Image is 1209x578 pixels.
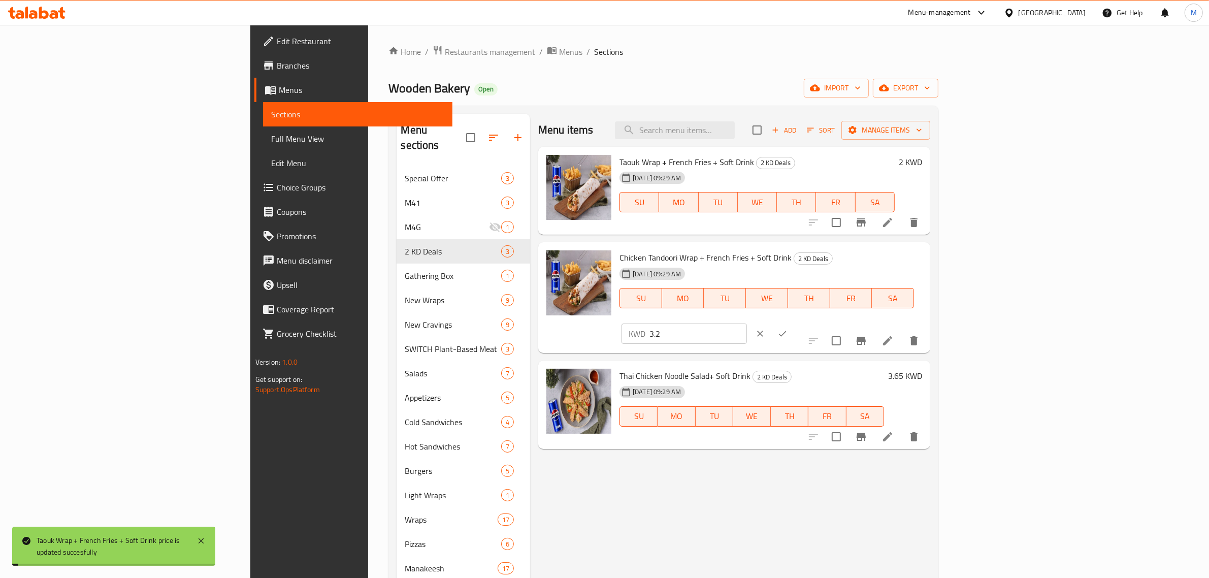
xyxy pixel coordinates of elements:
span: Select to update [826,330,847,351]
div: Open [474,83,498,95]
nav: breadcrumb [388,45,938,58]
a: Promotions [254,224,452,248]
span: TH [792,291,826,306]
span: MO [662,409,691,424]
button: Branch-specific-item [849,210,873,235]
span: Branches [277,59,444,72]
span: Hot Sandwiches [405,440,501,453]
button: Add [768,122,800,138]
span: 17 [498,564,513,573]
div: [GEOGRAPHIC_DATA] [1019,7,1086,18]
div: Appetizers5 [397,386,530,410]
a: Menus [547,45,582,58]
button: TH [777,192,816,212]
span: MO [666,291,700,306]
div: M4G1 [397,215,530,239]
div: New Wraps9 [397,288,530,312]
span: Add item [768,122,800,138]
button: SA [872,288,914,308]
span: [DATE] 09:29 AM [629,173,685,183]
button: Branch-specific-item [849,425,873,449]
a: Edit Menu [263,151,452,175]
button: TU [704,288,746,308]
button: WE [738,192,777,212]
span: SA [860,195,891,210]
span: WE [750,291,784,306]
span: Manage items [849,124,922,137]
span: Select section [746,119,768,141]
div: 2 KD Deals3 [397,239,530,264]
span: 2 KD Deals [405,245,501,258]
span: FR [812,409,842,424]
span: SU [624,409,653,424]
button: MO [659,192,698,212]
span: M41 [405,197,501,209]
a: Edit Restaurant [254,29,452,53]
p: KWD [629,328,645,340]
button: MO [662,288,704,308]
span: 4 [502,418,513,427]
li: / [539,46,543,58]
span: SWITCH Plant-Based Meat [405,343,501,355]
span: Version: [255,356,280,369]
input: Please enter price [649,324,747,344]
button: TH [788,288,830,308]
span: New Wraps [405,294,501,306]
a: Full Menu View [263,126,452,151]
span: Cold Sandwiches [405,416,501,428]
div: Special Offer3 [397,166,530,190]
span: Select to update [826,212,847,233]
span: FR [820,195,851,210]
div: items [501,392,514,404]
span: 1 [502,222,513,232]
button: FR [808,406,846,427]
span: 2 KD Deals [757,157,795,169]
span: 17 [498,515,513,525]
span: 2 KD Deals [794,253,832,265]
div: items [501,270,514,282]
button: WE [746,288,788,308]
input: search [615,121,735,139]
span: Select all sections [460,127,481,148]
button: clear [749,323,771,345]
button: TU [699,192,738,212]
span: Menus [559,46,582,58]
button: SU [619,406,658,427]
li: / [586,46,590,58]
a: Upsell [254,273,452,297]
img: Taouk Wrap + French Fries + Soft Drink [546,155,611,220]
div: Menu-management [908,7,971,19]
span: Pizzas [405,538,501,550]
a: Support.OpsPlatform [255,383,320,396]
span: 3 [502,247,513,256]
img: Chicken Tandoori Wrap + French Fries + Soft Drink [546,250,611,315]
div: items [501,221,514,233]
span: MO [663,195,694,210]
div: items [501,440,514,453]
button: ok [771,323,794,345]
span: Special Offer [405,172,501,184]
span: 1.0.0 [282,356,298,369]
button: Manage items [841,121,930,140]
button: Sort [804,122,837,138]
div: Gathering Box [405,270,501,282]
span: Light Wraps [405,489,501,501]
span: Taouk Wrap + French Fries + Soft Drink [619,154,754,170]
button: MO [658,406,695,427]
a: Menus [254,78,452,102]
span: 2 KD Deals [753,371,791,383]
span: Promotions [277,230,444,242]
span: 1 [502,491,513,500]
span: SU [624,195,655,210]
a: Edit menu item [881,335,894,347]
span: TU [708,291,742,306]
a: Restaurants management [433,45,535,58]
div: items [501,343,514,355]
div: Salads [405,367,501,379]
div: items [501,172,514,184]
